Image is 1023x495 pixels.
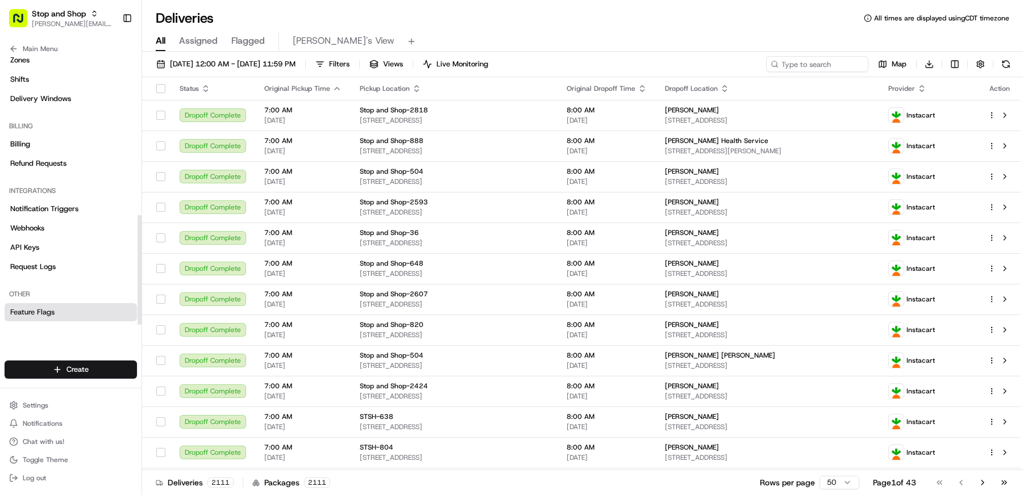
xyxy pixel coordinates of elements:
span: [DATE] [567,238,647,247]
span: Request Logs [10,262,56,272]
span: [DATE] [264,146,342,156]
span: [PERSON_NAME] [665,443,719,452]
span: 7:00 AM [264,381,342,391]
a: Feature Flags [5,303,137,321]
span: Chat with us! [23,437,64,446]
div: Past conversations [11,147,73,156]
span: Stop and Shop-820 [360,320,423,329]
span: 8:00 AM [567,136,647,145]
a: Webhooks [5,219,137,237]
span: [STREET_ADDRESS] [360,453,548,462]
div: Integrations [5,182,137,200]
button: Views [364,56,408,72]
img: 4037041995827_4c49e92c6e3ed2e3ec13_72.png [24,108,44,128]
span: [DATE] [101,175,124,184]
span: 7:00 AM [264,320,342,329]
span: All times are displayed using CDT timezone [874,14,1009,23]
span: Map [892,59,906,69]
div: Billing [5,117,137,135]
a: 💻API Documentation [92,249,187,269]
span: 7:00 AM [264,351,342,360]
span: Stop and Shop-648 [360,259,423,268]
span: Knowledge Base [23,253,87,265]
span: [PERSON_NAME] [665,228,719,237]
span: 8:00 AM [567,443,647,452]
span: Instacart [906,264,935,273]
span: Flagged [231,34,265,48]
span: Toggle Theme [23,455,68,464]
img: profile_instacart_ahold_partner.png [889,353,904,368]
span: [DATE] [264,422,342,431]
div: 2111 [207,477,234,488]
span: Settings [23,401,48,410]
span: Stop and Shop-504 [360,351,423,360]
button: [PERSON_NAME][EMAIL_ADDRESS][DOMAIN_NAME] [32,19,113,28]
span: Pickup Location [360,84,410,93]
span: [DATE] [567,300,647,309]
span: [STREET_ADDRESS] [665,208,870,217]
span: [PERSON_NAME] [665,106,719,115]
span: [PERSON_NAME]'s View [293,34,394,48]
span: Notifications [23,419,63,428]
span: 7:00 AM [264,198,342,207]
span: [DATE] [264,208,342,217]
span: Webhooks [10,223,44,233]
div: Deliveries [156,477,234,488]
div: Start new chat [51,108,186,119]
p: Rows per page [760,477,815,488]
span: [DATE] [567,116,647,125]
input: Clear [30,73,188,85]
span: Instacart [906,356,935,365]
span: 7:00 AM [264,290,342,299]
button: Main Menu [5,41,137,57]
span: 7:00 AM [264,443,342,452]
span: [PERSON_NAME] Health Service [665,136,768,145]
span: [DATE] [264,330,342,339]
span: [STREET_ADDRESS] [360,300,548,309]
img: profile_instacart_ahold_partner.png [889,200,904,215]
img: Nash [11,11,34,33]
span: • [94,175,98,184]
span: [DATE] [264,300,342,309]
button: Settings [5,397,137,413]
img: profile_instacart_ahold_partner.png [889,169,904,184]
input: Type to search [766,56,868,72]
button: Log out [5,470,137,486]
a: 📗Knowledge Base [7,249,92,269]
button: Stop and Shop [32,8,86,19]
span: Original Dropoff Time [567,84,635,93]
span: [DATE] [264,361,342,370]
span: Stop and Shop-2607 [360,290,428,299]
span: [STREET_ADDRESS] [665,300,870,309]
span: Delivery Windows [10,94,71,104]
button: Notifications [5,416,137,431]
button: Start new chat [193,111,207,125]
div: 2111 [304,477,330,488]
span: 7:00 AM [264,228,342,237]
button: Live Monitoring [418,56,493,72]
img: profile_instacart_ahold_partner.png [889,139,904,153]
img: profile_instacart_ahold_partner.png [889,445,904,460]
button: Chat with us! [5,434,137,450]
a: API Keys [5,238,137,257]
span: Main Menu [23,44,57,53]
span: [DATE] [264,116,342,125]
button: See all [176,145,207,158]
a: Notification Triggers [5,200,137,218]
span: [DATE] [567,453,647,462]
span: Instacart [906,295,935,304]
span: [PERSON_NAME] [665,320,719,329]
span: [DATE] [567,361,647,370]
span: [PERSON_NAME] [665,412,719,421]
span: Stop and Shop-2593 [360,198,428,207]
div: Page 1 of 43 [873,477,916,488]
span: All [156,34,165,48]
span: Views [383,59,403,69]
span: 7:00 AM [264,136,342,145]
span: Provider [888,84,915,93]
span: STSH-638 [360,412,393,421]
span: [STREET_ADDRESS] [360,392,548,401]
span: 8:00 AM [567,290,647,299]
span: Instacart [906,325,935,334]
